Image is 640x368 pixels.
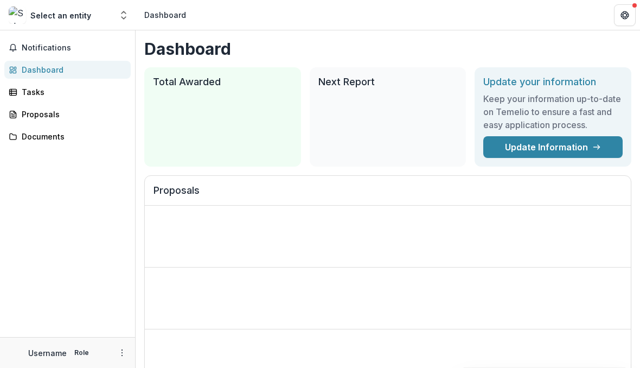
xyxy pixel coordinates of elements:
a: Update Information [483,136,623,158]
h2: Next Report [318,76,458,88]
nav: breadcrumb [140,7,190,23]
h2: Total Awarded [153,76,292,88]
button: Notifications [4,39,131,56]
div: Select an entity [30,10,91,21]
div: Documents [22,131,122,142]
a: Tasks [4,83,131,101]
div: Proposals [22,109,122,120]
h2: Update your information [483,76,623,88]
a: Documents [4,128,131,145]
button: Get Help [614,4,636,26]
a: Dashboard [4,61,131,79]
h3: Keep your information up-to-date on Temelio to ensure a fast and easy application process. [483,92,623,131]
h1: Dashboard [144,39,631,59]
div: Tasks [22,86,122,98]
div: Dashboard [22,64,122,75]
p: Username [28,347,67,359]
div: Dashboard [144,9,186,21]
p: Role [71,348,92,358]
img: Select an entity [9,7,26,24]
span: Notifications [22,43,126,53]
a: Proposals [4,105,131,123]
button: Open entity switcher [116,4,131,26]
h2: Proposals [153,185,622,205]
button: More [116,346,129,359]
